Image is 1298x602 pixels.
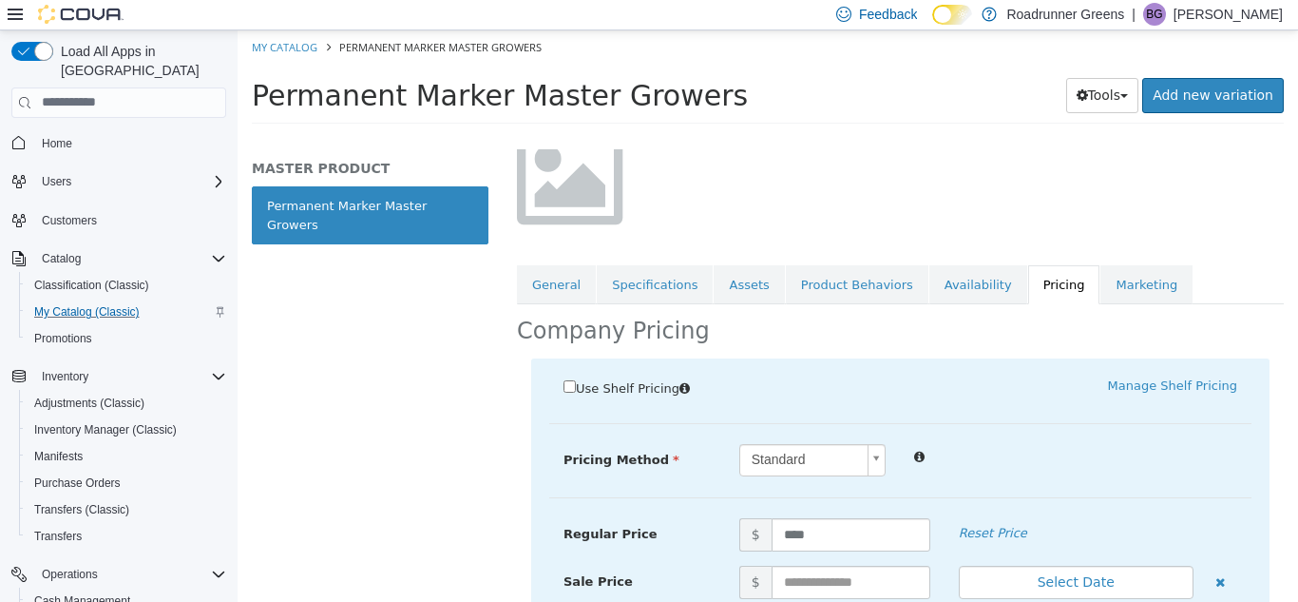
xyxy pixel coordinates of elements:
span: Use Shelf Pricing [338,351,442,365]
button: Classification (Classic) [19,272,234,299]
a: Transfers [27,525,89,548]
span: My Catalog (Classic) [27,301,226,323]
span: Catalog [34,247,226,270]
input: Dark Mode [932,5,972,25]
span: Promotions [34,331,92,346]
h5: MASTER PRODUCT [14,129,251,146]
span: Classification (Classic) [34,278,149,293]
a: Availability [692,235,790,275]
p: [PERSON_NAME] [1174,3,1283,26]
button: Catalog [4,245,234,272]
a: Pricing [791,235,863,275]
a: Specifications [359,235,475,275]
button: Promotions [19,325,234,352]
a: Purchase Orders [27,472,128,495]
button: Catalog [34,247,88,270]
button: Transfers (Classic) [19,496,234,523]
span: Permanent Marker Master Growers [14,49,510,82]
button: Users [4,168,234,195]
a: Classification (Classic) [27,274,157,297]
span: Manifests [34,449,83,464]
h2: Company Pricing [279,286,472,316]
button: Home [4,129,234,157]
span: Inventory Manager (Classic) [27,418,226,441]
span: Operations [34,563,226,586]
span: Home [42,136,72,151]
span: Catalog [42,251,81,266]
a: My Catalog [14,10,80,24]
a: Promotions [27,327,100,350]
a: Home [34,132,80,155]
a: Manage Shelf Pricing [870,348,1000,362]
a: Customers [34,209,105,232]
a: Standard [502,414,649,446]
span: My Catalog (Classic) [34,304,140,320]
button: Select Date [721,535,956,569]
a: My Catalog (Classic) [27,301,147,323]
button: Users [34,170,79,193]
span: Feedback [859,5,917,24]
button: Inventory Manager (Classic) [19,417,234,443]
span: Standard [503,415,623,445]
span: Users [42,174,71,189]
img: Cova [38,5,124,24]
button: Inventory [34,365,96,388]
input: Use Shelf Pricing [326,350,338,362]
a: Permanent Marker Master Growers [14,156,251,214]
span: Purchase Orders [34,476,121,491]
a: Add new variation [905,48,1046,83]
span: Transfers (Classic) [27,498,226,521]
button: Transfers [19,523,234,550]
span: Adjustments (Classic) [34,396,144,411]
a: Transfers (Classic) [27,498,137,521]
button: Inventory [4,363,234,390]
span: Adjustments (Classic) [27,392,226,415]
p: Roadrunner Greens [1006,3,1124,26]
span: Load All Apps in [GEOGRAPHIC_DATA] [53,42,226,80]
span: BG [1146,3,1162,26]
button: Tools [829,48,902,83]
div: Brisa Garcia [1143,3,1166,26]
em: Reset Price [721,495,790,510]
a: General [279,235,358,275]
span: Transfers [27,525,226,548]
button: My Catalog (Classic) [19,299,234,325]
button: Operations [4,561,234,588]
span: Classification (Classic) [27,274,226,297]
span: Home [34,131,226,155]
a: Inventory Manager (Classic) [27,418,184,441]
span: Pricing Method [326,422,442,437]
span: Transfers [34,529,82,544]
a: Assets [476,235,546,275]
a: Marketing [863,235,955,275]
a: Manifests [27,445,90,468]
button: Adjustments (Classic) [19,390,234,417]
span: Customers [42,213,97,228]
span: Inventory [34,365,226,388]
a: Adjustments (Classic) [27,392,152,415]
button: Operations [34,563,105,586]
button: Manifests [19,443,234,470]
span: Inventory Manager (Classic) [34,422,177,437]
span: Permanent Marker Master Growers [102,10,304,24]
span: Operations [42,567,98,582]
a: Product Behaviors [548,235,691,275]
span: Inventory [42,369,88,384]
span: Manifests [27,445,226,468]
span: Regular Price [326,496,419,511]
span: Users [34,170,226,193]
span: Customers [34,208,226,232]
button: Customers [4,206,234,234]
span: Sale Price [326,544,395,558]
span: $ [502,535,534,569]
button: Purchase Orders [19,470,234,496]
p: | [1132,3,1136,26]
span: $ [502,488,534,521]
span: Promotions [27,327,226,350]
span: Purchase Orders [27,472,226,495]
span: Transfers (Classic) [34,502,129,517]
span: Dark Mode [932,25,933,26]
